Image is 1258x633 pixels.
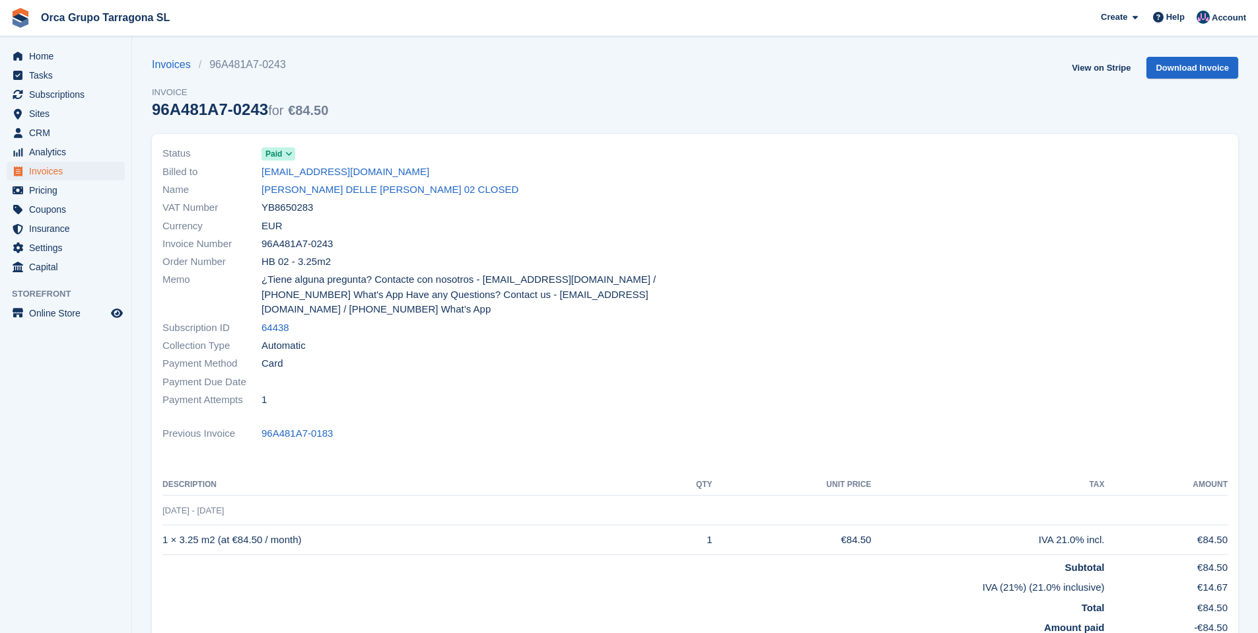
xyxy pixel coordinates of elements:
[262,200,313,215] span: YB8650283
[162,474,654,496] th: Description
[1101,11,1127,24] span: Create
[1105,554,1228,575] td: €84.50
[162,219,262,234] span: Currency
[262,237,333,252] span: 96A481A7-0243
[152,57,328,73] nav: breadcrumbs
[871,474,1104,496] th: Tax
[29,181,108,200] span: Pricing
[29,162,108,180] span: Invoices
[1105,595,1228,616] td: €84.50
[162,575,1105,595] td: IVA (21%) (21.0% inclusive)
[288,103,328,118] span: €84.50
[36,7,175,28] a: Orca Grupo Tarragona SL
[1166,11,1185,24] span: Help
[1105,474,1228,496] th: Amount
[7,66,125,85] a: menu
[29,304,108,322] span: Online Store
[1105,575,1228,595] td: €14.67
[7,200,125,219] a: menu
[262,254,331,270] span: HB 02 - 3.25m2
[152,57,199,73] a: Invoices
[162,356,262,371] span: Payment Method
[262,165,429,180] a: [EMAIL_ADDRESS][DOMAIN_NAME]
[1105,525,1228,555] td: €84.50
[262,146,295,161] a: Paid
[29,124,108,142] span: CRM
[12,287,131,301] span: Storefront
[262,426,333,441] a: 96A481A7-0183
[1044,622,1105,633] strong: Amount paid
[1065,562,1105,573] strong: Subtotal
[871,533,1104,548] div: IVA 21.0% incl.
[262,338,306,354] span: Automatic
[29,200,108,219] span: Coupons
[29,219,108,238] span: Insurance
[152,86,328,99] span: Invoice
[262,272,687,317] span: ¿Tiene alguna pregunta? Contacte con nosotros - [EMAIL_ADDRESS][DOMAIN_NAME] / [PHONE_NUMBER] Wha...
[29,47,108,65] span: Home
[162,165,262,180] span: Billed to
[7,104,125,123] a: menu
[29,143,108,161] span: Analytics
[7,47,125,65] a: menu
[7,143,125,161] a: menu
[162,146,262,161] span: Status
[1082,602,1105,613] strong: Total
[262,182,518,198] a: [PERSON_NAME] DELLE [PERSON_NAME] 02 CLOSED
[29,239,108,257] span: Settings
[262,356,283,371] span: Card
[7,162,125,180] a: menu
[1066,57,1136,79] a: View on Stripe
[713,525,872,555] td: €84.50
[654,474,712,496] th: QTY
[162,254,262,270] span: Order Number
[1146,57,1238,79] a: Download Invoice
[162,338,262,354] span: Collection Type
[29,104,108,123] span: Sites
[262,219,283,234] span: EUR
[162,200,262,215] span: VAT Number
[162,392,262,408] span: Payment Attempts
[1212,11,1246,24] span: Account
[262,320,289,336] a: 64438
[29,85,108,104] span: Subscriptions
[162,525,654,555] td: 1 × 3.25 m2 (at €84.50 / month)
[29,258,108,276] span: Capital
[654,525,712,555] td: 1
[265,148,282,160] span: Paid
[262,392,267,408] span: 1
[162,272,262,317] span: Memo
[713,474,872,496] th: Unit Price
[11,8,30,28] img: stora-icon-8386f47178a22dfd0bd8f6a31ec36ba5ce8667c1dd55bd0f319d3a0aa187defe.svg
[7,85,125,104] a: menu
[162,426,262,441] span: Previous Invoice
[7,219,125,238] a: menu
[162,375,262,390] span: Payment Due Date
[7,304,125,322] a: menu
[162,320,262,336] span: Subscription ID
[109,305,125,321] a: Preview store
[1197,11,1210,24] img: ADMIN MANAGMENT
[162,182,262,198] span: Name
[162,505,224,515] span: [DATE] - [DATE]
[7,239,125,257] a: menu
[152,100,328,118] div: 96A481A7-0243
[162,237,262,252] span: Invoice Number
[7,258,125,276] a: menu
[7,124,125,142] a: menu
[29,66,108,85] span: Tasks
[7,181,125,200] a: menu
[268,103,283,118] span: for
